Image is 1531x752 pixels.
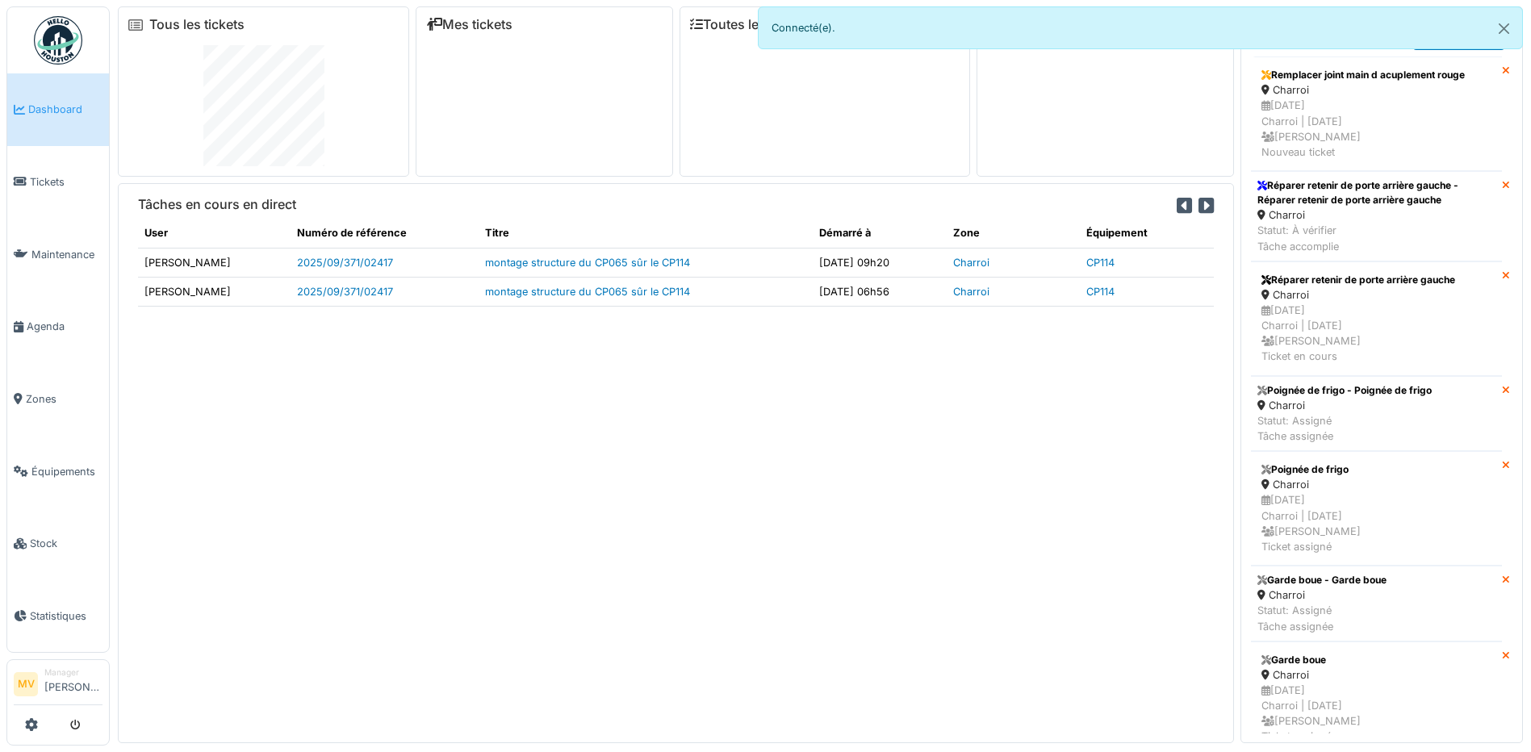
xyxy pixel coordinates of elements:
td: [PERSON_NAME] [138,248,291,277]
div: [DATE] Charroi | [DATE] [PERSON_NAME] Ticket assigné [1261,492,1491,554]
a: montage structure du CP065 sûr le CP114 [485,257,690,269]
div: Charroi [1261,82,1491,98]
a: Stock [7,508,109,580]
a: Poignée de frigo - Poignée de frigo Charroi Statut: AssignéTâche assignée [1251,376,1502,452]
div: [DATE] Charroi | [DATE] [PERSON_NAME] Ticket en cours [1261,303,1491,365]
a: Remplacer joint main d acuplement rouge Charroi [DATE]Charroi | [DATE] [PERSON_NAME]Nouveau ticket [1251,56,1502,171]
a: Maintenance [7,218,109,290]
span: Agenda [27,319,102,334]
div: Poignée de frigo - Poignée de frigo [1257,383,1432,398]
div: Connecté(e). [758,6,1524,49]
div: Manager [44,666,102,679]
a: MV Manager[PERSON_NAME] [14,666,102,705]
li: MV [14,672,38,696]
span: Équipements [31,464,102,479]
span: Statistiques [30,608,102,624]
th: Numéro de référence [291,219,479,248]
div: [DATE] Charroi | [DATE] [PERSON_NAME] Nouveau ticket [1261,98,1491,160]
h6: Tâches en cours en direct [138,197,296,212]
div: Garde boue [1261,653,1491,667]
div: Réparer retenir de porte arrière gauche [1261,273,1491,287]
a: Mes tickets [426,17,512,32]
div: Garde boue - Garde boue [1257,573,1387,587]
td: [DATE] 09h20 [813,248,947,277]
a: Agenda [7,290,109,363]
div: Statut: Assigné Tâche assignée [1257,603,1387,633]
div: Réparer retenir de porte arrière gauche - Réparer retenir de porte arrière gauche [1257,178,1495,207]
div: Charroi [1261,477,1491,492]
th: Zone [947,219,1081,248]
img: Badge_color-CXgf-gQk.svg [34,16,82,65]
a: Poignée de frigo Charroi [DATE]Charroi | [DATE] [PERSON_NAME]Ticket assigné [1251,451,1502,566]
a: Tous les tickets [149,17,245,32]
a: Tickets [7,146,109,219]
div: Statut: À vérifier Tâche accomplie [1257,223,1495,253]
a: Dashboard [7,73,109,146]
a: Statistiques [7,580,109,653]
span: Tickets [30,174,102,190]
span: Maintenance [31,247,102,262]
li: [PERSON_NAME] [44,666,102,701]
td: [DATE] 06h56 [813,277,947,306]
div: Poignée de frigo [1261,462,1491,477]
a: Zones [7,363,109,436]
a: 2025/09/371/02417 [297,257,393,269]
a: Toutes les tâches [690,17,810,32]
span: Zones [26,391,102,407]
div: Remplacer joint main d acuplement rouge [1261,68,1491,82]
div: Statut: Assigné Tâche assignée [1257,413,1432,444]
a: Équipements [7,435,109,508]
div: Charroi [1261,287,1491,303]
a: Réparer retenir de porte arrière gauche Charroi [DATE]Charroi | [DATE] [PERSON_NAME]Ticket en cours [1251,261,1502,376]
a: Garde boue - Garde boue Charroi Statut: AssignéTâche assignée [1251,566,1502,641]
div: Charroi [1257,587,1387,603]
a: CP114 [1086,257,1115,269]
span: Dashboard [28,102,102,117]
a: montage structure du CP065 sûr le CP114 [485,286,690,298]
a: Charroi [953,286,989,298]
a: Charroi [953,257,989,269]
span: translation missing: fr.shared.user [144,227,168,239]
td: [PERSON_NAME] [138,277,291,306]
span: Stock [30,536,102,551]
div: Charroi [1257,207,1495,223]
div: [DATE] Charroi | [DATE] [PERSON_NAME] Ticket assigné [1261,683,1491,745]
a: 2025/09/371/02417 [297,286,393,298]
button: Close [1486,7,1522,50]
th: Titre [479,219,813,248]
a: CP114 [1086,286,1115,298]
a: Réparer retenir de porte arrière gauche - Réparer retenir de porte arrière gauche Charroi Statut:... [1251,171,1502,261]
th: Démarré à [813,219,947,248]
th: Équipement [1080,219,1214,248]
div: Charroi [1261,667,1491,683]
div: Charroi [1257,398,1432,413]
